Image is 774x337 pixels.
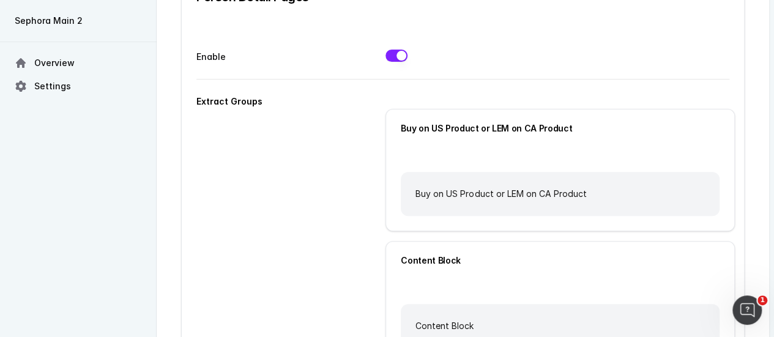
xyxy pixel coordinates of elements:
a: Settings [10,75,147,97]
div: Content Block [401,256,720,265]
a: Overview [10,52,147,74]
button: Sephora Main 2 [10,10,147,32]
div: Buy on US Product or LEM on CA Product [401,124,720,133]
label: Enable [196,50,356,64]
h2: Extract Groups [196,94,356,109]
span: 1 [757,295,767,305]
iframe: Intercom live chat [732,295,762,325]
div: Buy on US Product or LEM on CA Product [401,172,720,216]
